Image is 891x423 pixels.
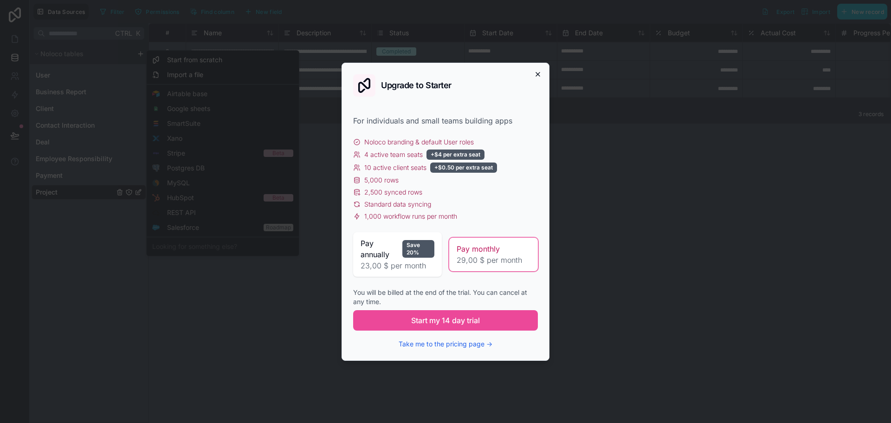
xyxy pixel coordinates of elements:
span: Standard data syncing [364,200,431,209]
div: For individuals and small teams building apps [353,115,538,126]
span: Start my 14 day trial [411,315,480,326]
div: +$4 per extra seat [426,150,484,160]
span: 29,00 $ per month [457,254,530,266]
span: 5,000 rows [364,176,399,185]
div: +$0.50 per extra seat [430,163,497,173]
span: Pay annually [361,238,399,260]
span: 2,500 synced rows [364,188,422,197]
div: You will be billed at the end of the trial. You can cancel at any time. [353,288,538,306]
button: Take me to the pricing page → [399,339,492,349]
h2: Upgrade to Starter [381,81,452,90]
span: 1,000 workflow runs per month [364,212,457,221]
span: Pay monthly [457,243,500,254]
div: Save 20% [402,240,434,258]
span: 23,00 $ per month [361,260,434,271]
span: 4 active team seats [364,150,423,159]
button: Start my 14 day trial [353,310,538,331]
span: 10 active client seats [364,163,426,172]
span: Noloco branding & default User roles [364,137,474,147]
